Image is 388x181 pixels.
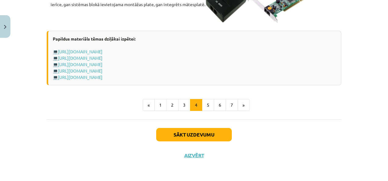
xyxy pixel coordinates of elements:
button: 7 [226,99,238,111]
button: 4 [190,99,202,111]
button: 3 [178,99,190,111]
div: 💻 💻 💻 💻 💻 [47,31,341,85]
button: » [238,99,250,111]
img: icon-close-lesson-0947bae3869378f0d4975bcd49f059093ad1ed9edebbc8119c70593378902aed.svg [4,25,6,29]
button: 2 [166,99,178,111]
button: 1 [154,99,167,111]
button: « [143,99,155,111]
button: Aizvērt [182,152,206,158]
strong: Papildus materiāls tēmas dziļākai izpētei: [53,36,135,41]
a: [URL][DOMAIN_NAME] [58,55,102,61]
a: [URL][DOMAIN_NAME] [58,49,102,54]
button: 6 [214,99,226,111]
a: [URL][DOMAIN_NAME] [58,68,102,73]
a: [URL][DOMAIN_NAME] [58,62,102,67]
button: 5 [202,99,214,111]
a: [URL][DOMAIN_NAME] [58,74,102,80]
button: Sākt uzdevumu [156,128,232,141]
nav: Page navigation example [47,99,341,111]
